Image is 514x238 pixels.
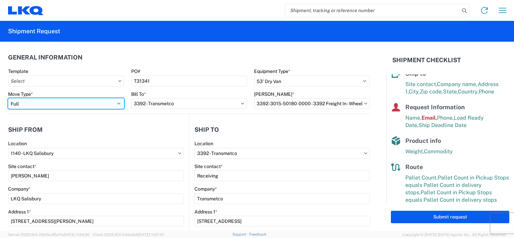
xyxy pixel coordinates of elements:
label: PO# [131,68,140,74]
span: Server: 2025.16.0-21b0bc45e7b [8,233,89,237]
span: Ship Deadline Date [418,122,467,128]
span: Product info [405,137,441,144]
label: [PERSON_NAME] [254,91,294,97]
input: Select [194,148,370,159]
h2: Ship to [194,126,219,133]
button: Submit request [391,211,509,223]
span: Copyright © [DATE]-[DATE] Agistix Inc., All Rights Reserved [402,232,506,238]
span: [DATE] 11:37:47 [138,233,164,237]
span: Route [405,163,423,170]
input: Select [8,76,124,86]
label: Move Type [8,91,33,97]
label: Company [8,186,31,192]
label: Bill To [131,91,146,97]
input: Select [8,148,184,159]
span: Zip code, [420,88,443,95]
span: Pallet Count, [405,174,438,181]
span: Client: 2025.16.0-b4dc8a9 [93,233,164,237]
span: Phone [479,88,494,95]
input: Select [131,98,247,109]
label: Location [8,141,27,147]
span: Pallet Count in Pickup Stops equals Pallet Count in delivery stops, [405,174,509,196]
h2: Shipment Checklist [392,56,461,64]
label: Company [194,186,217,192]
a: Support [232,232,249,236]
span: Country, [458,88,479,95]
h2: General Information [8,54,82,61]
span: Name, [405,115,421,121]
span: Site contact, [405,81,437,87]
label: Site contact [194,163,223,169]
span: Email, [421,115,437,121]
h2: Ship from [8,126,43,133]
label: Template [8,68,28,74]
h2: Shipment Request [8,27,60,35]
label: Address 1 [8,209,31,215]
input: Select [254,98,370,109]
span: State, [443,88,458,95]
span: Request Information [405,104,465,111]
span: Weight, [405,148,424,155]
span: [DATE] 11:54:36 [63,233,89,237]
span: Pallet Count in Pickup Stops equals Pallet Count in delivery stops [405,189,497,203]
span: Commodity [424,148,453,155]
span: City, [409,88,420,95]
a: Feedback [249,232,266,236]
label: Equipment Type [254,68,290,74]
span: Company name, [437,81,478,87]
label: Address 1 [194,209,217,215]
input: Shipment, tracking or reference number [285,4,460,17]
span: Phone, [437,115,454,121]
label: Site contact [8,163,36,169]
label: Location [194,141,213,147]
